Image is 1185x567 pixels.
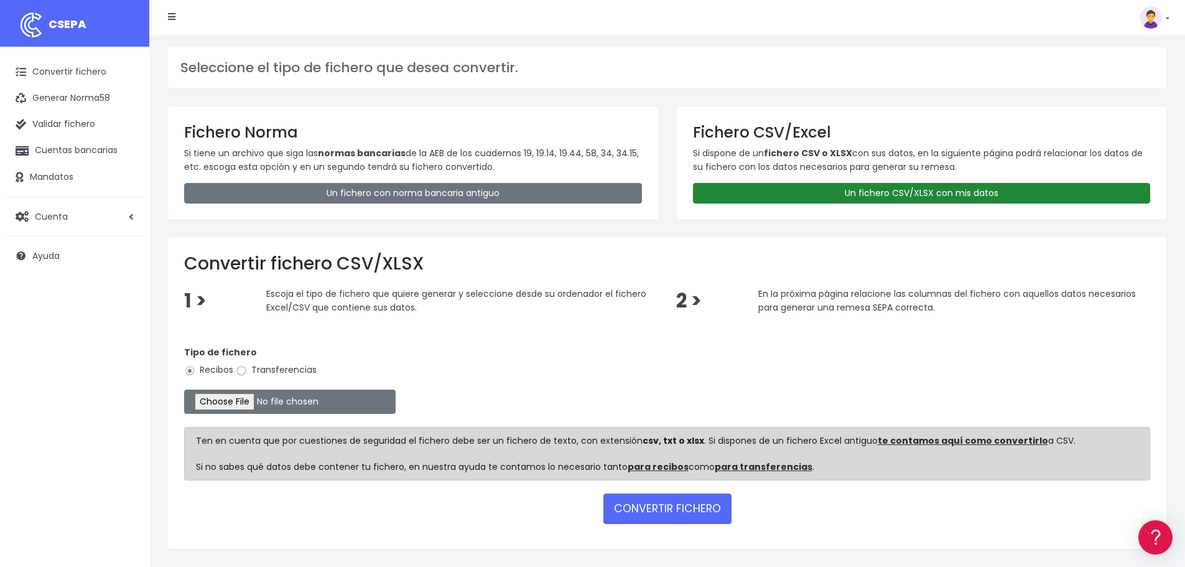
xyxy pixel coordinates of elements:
a: Convertir fichero [6,59,143,85]
a: API [12,318,236,337]
a: Generar Norma58 [6,85,143,111]
h3: Fichero CSV/Excel [693,123,1151,141]
span: Cuenta [35,210,68,222]
label: Transferencias [236,363,317,377]
a: Problemas habituales [12,177,236,196]
p: Si dispone de un con sus datos, en la siguiente página podrá relacionar los datos de su fichero c... [693,146,1151,174]
a: te contamos aquí como convertirlo [878,434,1048,447]
a: Perfiles de empresas [12,215,236,235]
p: Si tiene un archivo que siga las de la AEB de los cuadernos 19, 19.14, 19.44, 58, 34, 34.15, etc.... [184,146,642,174]
div: Convertir ficheros [12,138,236,149]
div: Información general [12,87,236,98]
div: Ten en cuenta que por cuestiones de seguridad el fichero debe ser un fichero de texto, con extens... [184,427,1150,480]
a: General [12,267,236,286]
h2: Convertir fichero CSV/XLSX [184,253,1150,274]
a: Mandatos [6,164,143,190]
a: para transferencias [715,461,812,473]
span: 2 > [676,288,702,314]
h3: Fichero Norma [184,123,642,141]
a: Un fichero CSV/XLSX con mis datos [693,183,1151,204]
button: CONVERTIR FICHERO [603,494,732,523]
button: Contáctanos [12,333,236,355]
a: Información general [12,106,236,125]
span: Escoja el tipo de fichero que quiere generar y seleccione desde su ordenador el fichero Excel/CSV... [266,288,646,314]
a: POWERED BY ENCHANT [171,358,239,370]
a: Un fichero con norma bancaria antiguo [184,183,642,204]
a: Ayuda [6,243,143,269]
a: para recibos [628,461,689,473]
span: Ayuda [32,250,60,262]
strong: Tipo de fichero [184,346,257,358]
a: Validar fichero [6,111,143,138]
div: Programadores [12,299,236,311]
span: CSEPA [49,16,86,32]
img: profile [1140,6,1162,29]
strong: fichero CSV o XLSX [764,147,852,159]
a: Cuenta [6,204,143,230]
label: Recibos [184,363,233,377]
a: Formatos [12,157,236,177]
img: logo [16,9,47,40]
strong: csv, txt o xlsx [643,434,704,447]
a: Videotutoriales [12,196,236,215]
span: En la próxima página relacione las columnas del fichero con aquellos datos necesarios para genera... [758,288,1136,314]
h3: Seleccione el tipo de fichero que desea convertir. [180,60,1154,76]
span: 1 > [184,288,207,314]
strong: normas bancarias [318,147,406,159]
div: Facturación [12,247,236,259]
a: Cuentas bancarias [6,138,143,164]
